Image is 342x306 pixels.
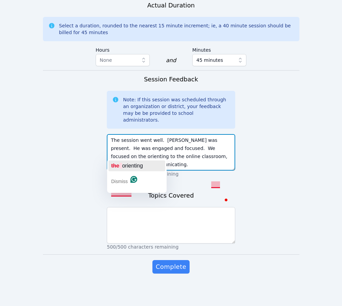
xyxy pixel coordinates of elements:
[196,56,223,64] span: 45 minutes
[144,75,198,84] h3: Session Feedback
[107,171,235,177] p: 342/500 characters remaining
[166,56,176,65] div: and
[100,57,112,63] span: None
[156,262,186,272] span: Complete
[192,54,246,66] button: 45 minutes
[152,260,190,274] button: Complete
[59,22,294,36] div: Select a duration, rounded to the nearest 15 minute increment; ie, a 40 minute session should be ...
[107,244,235,250] p: 500/500 characters remaining
[107,134,235,171] textarea: To enrich screen reader interactions, please activate Accessibility in Grammarly extension settings
[147,1,195,10] h3: Actual Duration
[192,44,246,54] label: Minutes
[96,54,150,66] button: None
[148,191,194,200] h3: Topics Covered
[123,96,230,123] div: Note: If this session was scheduled through an organization or district, your feedback may be be ...
[96,44,150,54] label: Hours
